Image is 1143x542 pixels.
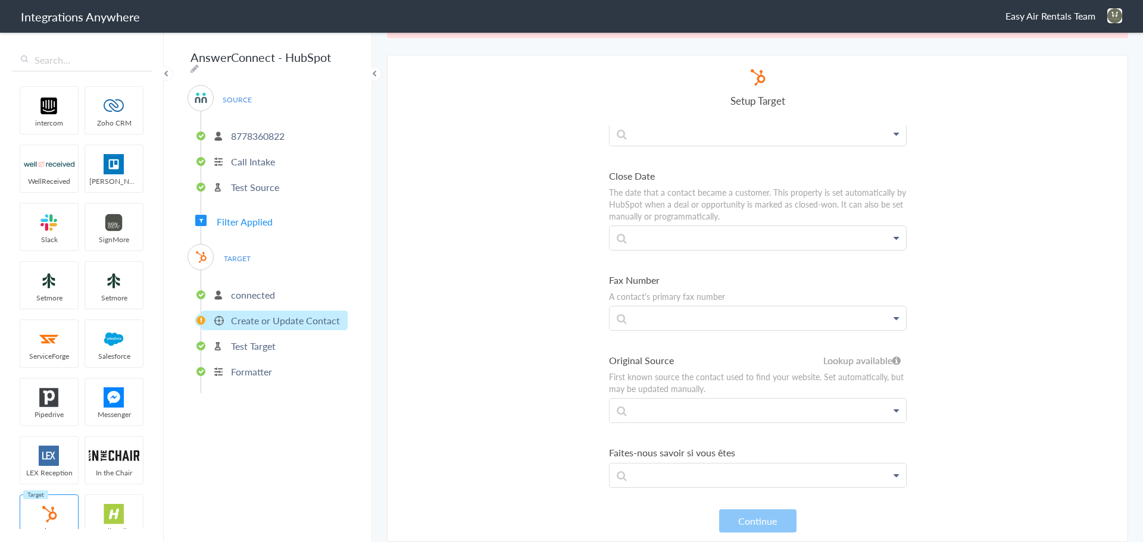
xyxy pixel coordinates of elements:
[609,93,907,108] h4: Setup Target
[20,526,78,536] span: HubSpot
[609,290,907,302] p: A contact's primary fax number
[24,96,74,116] img: intercom-logo.svg
[214,92,260,108] span: SOURCE
[85,118,143,128] span: Zoho CRM
[1005,9,1095,23] span: Easy Air Rentals Team
[231,365,272,378] p: Formatter
[89,212,139,233] img: signmore-logo.png
[24,446,74,466] img: lex-app-logo.svg
[609,446,907,459] label: Faites-nous savoir si vous êtes
[89,154,139,174] img: trello.png
[217,215,273,228] span: Filter Applied
[20,351,78,361] span: ServiceForge
[89,387,139,408] img: FBM.png
[85,293,143,303] span: Setmore
[20,293,78,303] span: Setmore
[609,273,907,287] label: Fax Number
[214,250,260,267] span: TARGET
[85,234,143,245] span: SignMore
[609,371,907,394] p: First known source the contact used to find your website. Set automatically, but may be updated m...
[193,90,208,105] img: answerconnect-logo.svg
[20,234,78,245] span: Slack
[85,526,143,536] span: HelloSells
[231,180,279,194] p: Test Source
[231,155,275,168] p: Call Intake
[89,446,139,466] img: inch-logo.svg
[12,49,152,71] input: Search...
[20,409,78,419] span: Pipedrive
[823,353,901,367] h6: Lookup available
[20,118,78,128] span: intercom
[609,169,907,183] label: Close Date
[20,468,78,478] span: LEX Reception
[231,314,340,327] p: Create or Update Contact
[24,504,74,524] img: hubspot-logo.svg
[1107,8,1122,23] img: screenshot-20240214-090334-dropbox.jpg
[24,329,74,349] img: serviceforge-icon.png
[231,339,276,353] p: Test Target
[24,212,74,233] img: slack-logo.svg
[20,176,78,186] span: WellReceived
[231,288,275,302] p: connected
[85,409,143,419] span: Messenger
[719,509,797,532] button: Continue
[747,67,768,87] img: hubspot-logo.svg
[24,387,74,408] img: pipedrive.png
[21,8,140,25] h1: Integrations Anywhere
[85,468,143,478] span: In the Chair
[609,186,907,222] p: The date that a contact became a customer. This property is set automatically by HubSpot when a d...
[85,351,143,361] span: Salesforce
[89,96,139,116] img: zoho-logo.svg
[231,129,285,143] p: 8778360822
[24,271,74,291] img: setmoreNew.jpg
[89,271,139,291] img: setmoreNew.jpg
[609,353,907,367] label: Original Source
[85,176,143,186] span: [PERSON_NAME]
[24,154,74,174] img: wr-logo.svg
[193,249,208,264] img: hubspot-logo.svg
[89,504,139,524] img: hs-app-logo.svg
[89,329,139,349] img: salesforce-logo.svg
